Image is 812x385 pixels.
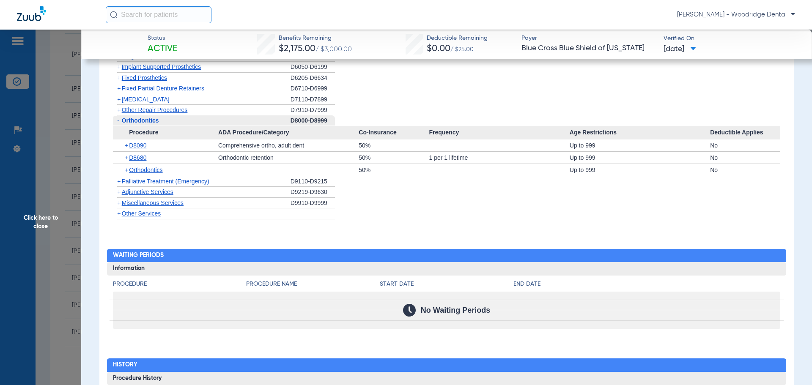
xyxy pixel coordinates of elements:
[427,44,450,53] span: $0.00
[122,188,173,195] span: Adjunctive Services
[122,74,167,81] span: Fixed Prosthetics
[218,139,359,151] div: Comprehensive ortho, adult dent
[710,152,780,164] div: No
[291,73,335,84] div: D6205-D6634
[664,44,696,55] span: [DATE]
[122,96,170,103] span: [MEDICAL_DATA]
[570,152,710,164] div: Up to 999
[570,139,710,151] div: Up to 999
[427,34,488,43] span: Deductible Remaining
[570,126,710,139] span: Age Restrictions
[429,152,569,164] div: 1 per 1 lifetime
[117,74,121,81] span: +
[359,164,429,176] div: 50%
[218,152,359,164] div: Orthodontic retention
[710,164,780,176] div: No
[107,358,787,372] h2: History
[122,178,209,185] span: Palliative Treatment (Emergency)
[17,6,46,21] img: Zuub Logo
[117,63,121,70] span: +
[359,139,429,151] div: 50%
[122,53,196,60] span: Surgical Implant Procedures
[403,304,416,317] img: Calendar
[125,152,129,164] span: +
[246,280,380,292] app-breakdown-title: Procedure Name
[117,106,121,113] span: +
[279,34,352,43] span: Benefits Remaining
[107,249,787,262] h2: Waiting Periods
[122,199,184,206] span: Miscellaneous Services
[380,280,513,289] h4: Start Date
[122,117,159,124] span: Orthodontics
[429,126,569,139] span: Frequency
[291,115,335,126] div: D8000-D8999
[122,106,188,113] span: Other Repair Procedures
[129,167,162,173] span: Orthodontics
[218,126,359,139] span: ADA Procedure/Category
[117,210,121,217] span: +
[291,62,335,73] div: D6050-D6199
[677,11,795,19] span: [PERSON_NAME] - Woodridge Dental
[117,53,121,60] span: +
[117,85,121,92] span: +
[117,188,121,195] span: +
[122,63,201,70] span: Implant Supported Prosthetics
[291,176,335,187] div: D9110-D9215
[664,34,798,43] span: Verified On
[106,6,211,23] input: Search for patients
[279,44,315,53] span: $2,175.00
[710,139,780,151] div: No
[380,280,513,292] app-breakdown-title: Start Date
[122,210,161,217] span: Other Services
[513,280,780,292] app-breakdown-title: End Date
[107,262,787,276] h3: Information
[450,46,474,52] span: / $25.00
[421,306,490,314] span: No Waiting Periods
[291,105,335,115] div: D7910-D7999
[291,83,335,94] div: D6710-D6999
[359,152,429,164] div: 50%
[359,126,429,139] span: Co-Insurance
[125,139,129,151] span: +
[113,280,247,289] h4: Procedure
[291,94,335,105] div: D7110-D7899
[513,280,780,289] h4: End Date
[291,187,335,198] div: D9219-D9630
[122,85,204,92] span: Fixed Partial Denture Retainers
[117,117,119,124] span: -
[246,280,380,289] h4: Procedure Name
[113,280,247,292] app-breakdown-title: Procedure
[570,164,710,176] div: Up to 999
[129,154,146,161] span: D8680
[117,178,121,185] span: +
[110,11,118,19] img: Search Icon
[148,34,177,43] span: Status
[521,43,656,54] span: Blue Cross Blue Shield of [US_STATE]
[125,164,129,176] span: +
[710,126,780,139] span: Deductible Applies
[113,126,218,139] span: Procedure
[291,198,335,209] div: D9910-D9999
[129,142,146,149] span: D8090
[117,199,121,206] span: +
[315,46,352,53] span: / $3,000.00
[117,96,121,103] span: +
[521,34,656,43] span: Payer
[148,43,177,55] span: Active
